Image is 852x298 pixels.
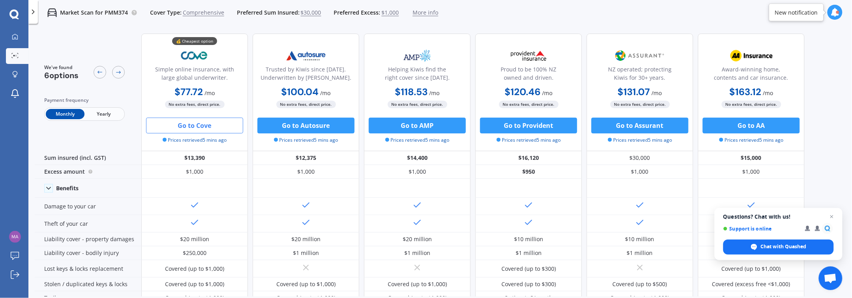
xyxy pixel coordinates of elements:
[163,137,227,144] span: Prices retrieved 5 mins ago
[334,9,381,17] span: Preferred Excess:
[148,65,241,85] div: Simple online insurance, with large global underwriter.
[516,249,542,257] div: $1 million
[84,109,123,119] span: Yearly
[183,9,224,17] span: Comprehensive
[165,265,224,273] div: Covered (up to $1,000)
[587,151,693,165] div: $30,000
[613,280,667,288] div: Covered (up to $500)
[172,37,217,45] div: 💰 Cheapest option
[35,215,141,232] div: Theft of your car
[141,165,248,179] div: $1,000
[180,235,209,243] div: $20 million
[608,137,672,144] span: Prices retrieved 5 mins ago
[723,240,834,255] span: Chat with Quashed
[141,151,248,165] div: $13,390
[35,165,141,179] div: Excess amount
[388,280,447,288] div: Covered (up to $1,000)
[712,280,790,288] div: Covered (excess free <$1,000)
[652,89,662,97] span: / mo
[497,137,561,144] span: Prices retrieved 5 mins ago
[763,89,773,97] span: / mo
[703,118,800,133] button: Go to AA
[169,46,221,66] img: Cove.webp
[381,9,399,17] span: $1,000
[730,86,762,98] b: $163.12
[593,65,687,85] div: NZ operated; protecting Kiwis for 30+ years.
[276,101,336,108] span: No extra fees, direct price.
[44,96,125,104] div: Payment frequency
[499,101,559,108] span: No extra fees, direct price.
[503,46,555,66] img: Provident.png
[610,101,670,108] span: No extra fees, direct price.
[35,198,141,215] div: Damage to your car
[614,46,666,66] img: Assurant.png
[698,151,805,165] div: $15,000
[175,86,203,98] b: $77.72
[625,235,655,243] div: $10 million
[301,9,321,17] span: $30,000
[501,280,556,288] div: Covered (up to $300)
[364,165,471,179] div: $1,000
[819,266,843,290] a: Open chat
[723,226,799,232] span: Support is online
[618,86,650,98] b: $131.07
[253,165,359,179] div: $1,000
[587,165,693,179] div: $1,000
[627,249,653,257] div: $1 million
[276,280,336,288] div: Covered (up to $1,000)
[293,249,319,257] div: $1 million
[413,9,438,17] span: More info
[514,235,543,243] div: $10 million
[257,118,355,133] button: Go to Autosure
[501,265,556,273] div: Covered (up to $300)
[395,86,428,98] b: $118.53
[274,137,338,144] span: Prices retrieved 5 mins ago
[253,151,359,165] div: $12,375
[371,65,464,85] div: Helping Kiwis find the right cover since [DATE].
[60,9,128,17] p: Market Scan for PMM374
[165,101,225,108] span: No extra fees, direct price.
[9,231,21,243] img: 73b9b9bb452058a241d0673c0bc88ca7
[35,260,141,277] div: Lost keys & locks replacement
[430,89,440,97] span: / mo
[388,101,447,108] span: No extra fees, direct price.
[723,214,834,220] span: Questions? Chat with us!
[56,185,79,192] div: Benefits
[475,165,582,179] div: $950
[44,70,79,81] span: 6 options
[725,46,777,66] img: AA.webp
[183,249,206,257] div: $250,000
[705,65,798,85] div: Award-winning home, contents and car insurance.
[385,137,450,144] span: Prices retrieved 5 mins ago
[259,65,353,85] div: Trusted by Kiwis since [DATE]. Underwritten by [PERSON_NAME].
[505,86,541,98] b: $120.46
[482,65,575,85] div: Proud to be 100% NZ owned and driven.
[722,101,781,108] span: No extra fees, direct price.
[761,243,807,250] span: Chat with Quashed
[165,280,224,288] div: Covered (up to $1,000)
[404,249,430,257] div: $1 million
[719,137,784,144] span: Prices retrieved 5 mins ago
[369,118,466,133] button: Go to AMP
[698,165,805,179] div: $1,000
[35,246,141,260] div: Liability cover - bodily injury
[281,86,319,98] b: $100.04
[480,118,577,133] button: Go to Provident
[205,89,215,97] span: / mo
[321,89,331,97] span: / mo
[150,9,182,17] span: Cover Type:
[46,109,84,119] span: Monthly
[35,151,141,165] div: Sum insured (incl. GST)
[364,151,471,165] div: $14,400
[280,46,332,66] img: Autosure.webp
[591,118,689,133] button: Go to Assurant
[35,277,141,291] div: Stolen / duplicated keys & locks
[722,265,781,273] div: Covered (up to $1,000)
[403,235,432,243] div: $20 million
[146,118,243,133] button: Go to Cove
[47,8,57,17] img: car.f15378c7a67c060ca3f3.svg
[35,232,141,246] div: Liability cover - property damages
[475,151,582,165] div: $16,120
[291,235,321,243] div: $20 million
[44,64,79,71] span: We've found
